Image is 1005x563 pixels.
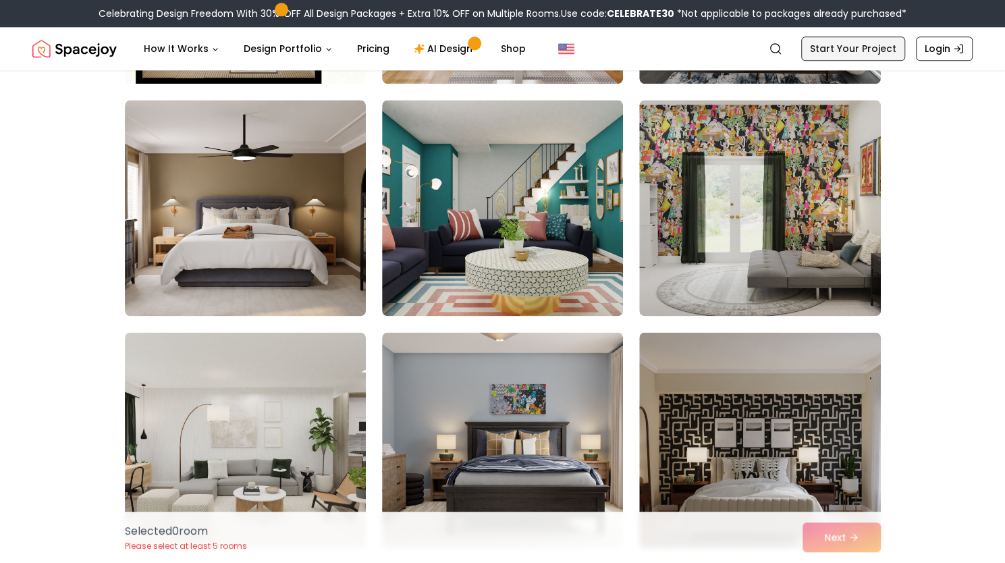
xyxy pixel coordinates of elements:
[916,36,973,61] a: Login
[32,35,117,62] a: Spacejoy
[490,35,537,62] a: Shop
[558,41,574,57] img: United States
[133,35,537,62] nav: Main
[801,36,905,61] a: Start Your Project
[125,332,366,548] img: Room room-16
[382,332,623,548] img: Room room-17
[125,541,247,552] p: Please select at least 5 rooms
[403,35,487,62] a: AI Design
[674,7,906,20] span: *Not applicable to packages already purchased*
[639,332,880,548] img: Room room-18
[607,7,674,20] b: CELEBRATE30
[382,100,623,316] img: Room room-14
[32,35,117,62] img: Spacejoy Logo
[346,35,400,62] a: Pricing
[125,523,247,539] p: Selected 0 room
[125,100,366,316] img: Room room-13
[32,27,973,70] nav: Global
[561,7,674,20] span: Use code:
[639,100,880,316] img: Room room-15
[233,35,344,62] button: Design Portfolio
[133,35,230,62] button: How It Works
[99,7,906,20] div: Celebrating Design Freedom With 30% OFF All Design Packages + Extra 10% OFF on Multiple Rooms.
